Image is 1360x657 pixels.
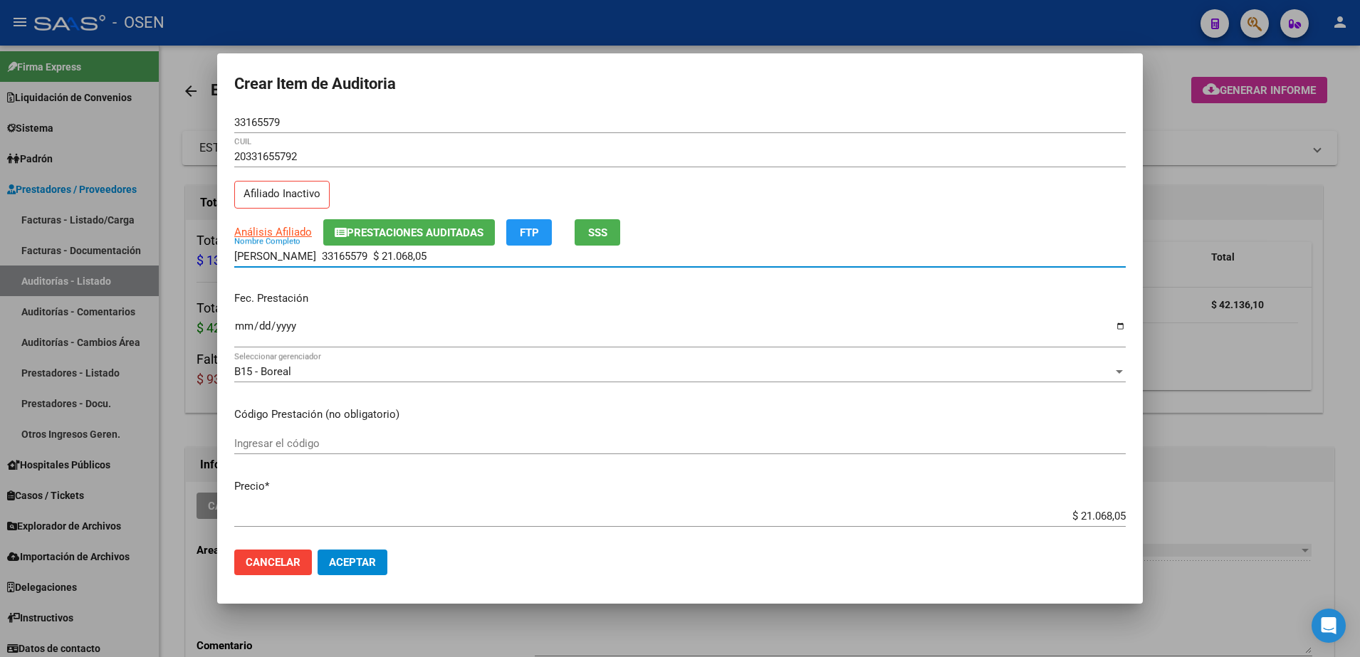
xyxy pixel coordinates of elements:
[323,219,495,246] button: Prestaciones Auditadas
[506,219,552,246] button: FTP
[234,550,312,575] button: Cancelar
[347,226,483,239] span: Prestaciones Auditadas
[234,181,330,209] p: Afiliado Inactivo
[1312,609,1346,643] div: Open Intercom Messenger
[234,290,1126,307] p: Fec. Prestación
[234,365,291,378] span: B15 - Boreal
[588,226,607,239] span: SSS
[234,478,1126,495] p: Precio
[318,550,387,575] button: Aceptar
[234,70,1126,98] h2: Crear Item de Auditoria
[520,226,539,239] span: FTP
[575,219,620,246] button: SSS
[246,556,300,569] span: Cancelar
[234,226,312,238] span: Análisis Afiliado
[234,406,1126,423] p: Código Prestación (no obligatorio)
[329,556,376,569] span: Aceptar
